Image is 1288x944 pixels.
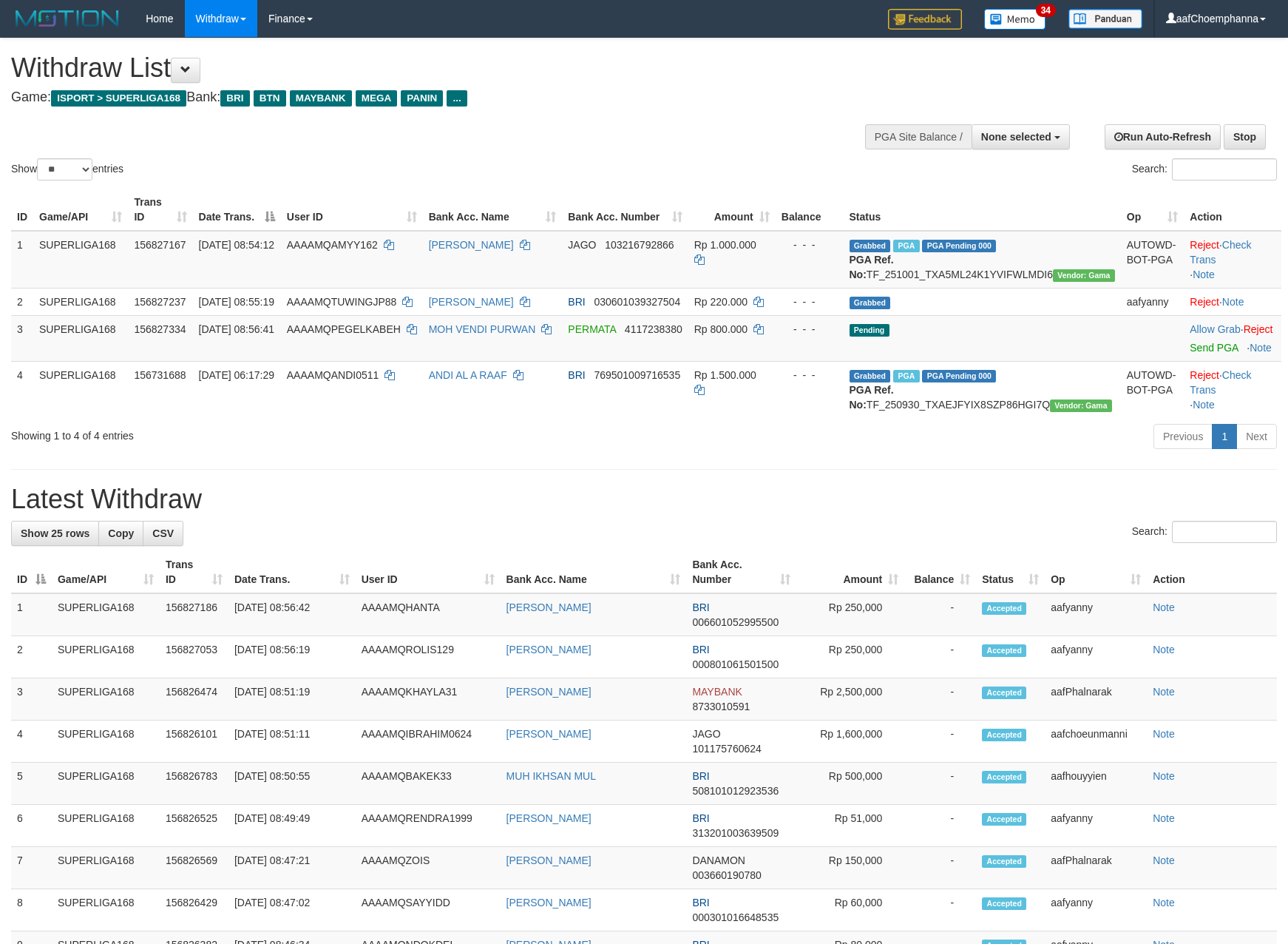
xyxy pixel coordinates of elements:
a: Note [1153,601,1175,613]
span: Copy 003660190780 to clipboard [692,869,761,881]
a: 1 [1212,424,1237,449]
td: · [1184,288,1281,315]
a: MOH VENDI PURWAN [429,323,536,335]
td: SUPERLIGA168 [33,288,128,315]
td: SUPERLIGA168 [33,231,128,289]
span: MEGA [356,90,398,107]
span: PGA Pending [922,240,996,252]
th: Action [1147,551,1277,593]
span: PANIN [401,90,443,107]
span: MAYBANK [692,686,742,698]
th: Status [844,189,1121,231]
td: [DATE] 08:47:02 [228,889,356,931]
button: None selected [972,124,1070,149]
span: 156827167 [134,239,186,251]
td: 6 [11,805,52,847]
a: Check Trans [1190,239,1251,266]
td: AAAAMQRENDRA1999 [356,805,501,847]
td: SUPERLIGA168 [52,805,160,847]
span: BRI [692,812,709,824]
h4: Game: Bank: [11,90,844,105]
span: PGA Pending [922,370,996,382]
div: - - - [782,237,838,252]
span: [DATE] 06:17:29 [199,369,274,381]
span: JAGO [692,728,720,740]
td: 1 [11,231,33,289]
td: · · [1184,231,1281,289]
span: 34 [1036,4,1056,17]
span: Copy 103216792866 to clipboard [605,239,674,251]
th: Balance [776,189,844,231]
td: 3 [11,315,33,361]
td: AAAAMQROLIS129 [356,636,501,678]
td: 3 [11,678,52,721]
a: Note [1153,770,1175,782]
span: DANAMON [692,854,745,866]
td: [DATE] 08:56:19 [228,636,356,678]
span: Marked by aafromsomean [893,370,919,382]
a: [PERSON_NAME] [506,686,592,698]
div: PGA Site Balance / [865,124,972,149]
th: Op: activate to sort column ascending [1121,189,1184,231]
th: Bank Acc. Number: activate to sort column ascending [562,189,688,231]
span: BTN [254,90,286,107]
td: Rp 250,000 [796,593,904,636]
input: Search: [1172,521,1277,543]
span: BRI [692,644,709,655]
td: aafyanny [1121,288,1184,315]
a: Show 25 rows [11,521,99,546]
td: aafchoeunmanni [1045,721,1147,763]
a: Send PGA [1190,342,1238,354]
td: - [904,721,976,763]
td: AUTOWD-BOT-PGA [1121,231,1184,289]
td: AAAAMQZOIS [356,847,501,889]
span: Copy [108,527,134,539]
td: 4 [11,721,52,763]
a: Reject [1190,239,1219,251]
span: PERMATA [568,323,616,335]
td: [DATE] 08:51:19 [228,678,356,721]
span: [DATE] 08:54:12 [199,239,274,251]
td: · [1184,315,1281,361]
span: BRI [220,90,249,107]
td: - [904,889,976,931]
span: 156827237 [134,296,186,308]
td: - [904,678,976,721]
span: Grabbed [850,370,891,382]
td: - [904,593,976,636]
span: BRI [692,897,709,908]
label: Show entries [11,158,123,181]
td: Rp 2,500,000 [796,678,904,721]
span: Accepted [982,602,1026,615]
td: Rp 1,600,000 [796,721,904,763]
a: Previous [1153,424,1213,449]
span: None selected [981,131,1051,143]
span: Rp 1.000.000 [694,239,756,251]
th: Trans ID: activate to sort column ascending [160,551,228,593]
th: ID [11,189,33,231]
a: Allow Grab [1190,323,1240,335]
td: Rp 60,000 [796,889,904,931]
a: Note [1193,269,1215,280]
div: - - - [782,368,838,382]
th: Balance: activate to sort column ascending [904,551,976,593]
span: Accepted [982,897,1026,910]
a: [PERSON_NAME] [429,239,514,251]
td: - [904,636,976,678]
span: Copy 006601052995500 to clipboard [692,616,779,628]
span: · [1190,323,1243,335]
td: [DATE] 08:47:21 [228,847,356,889]
td: SUPERLIGA168 [52,763,160,805]
a: Check Trans [1190,369,1251,396]
td: SUPERLIGA168 [52,636,160,678]
a: Note [1153,812,1175,824]
td: - [904,847,976,889]
span: JAGO [568,239,596,251]
b: PGA Ref. No: [850,384,894,411]
th: Date Trans.: activate to sort column ascending [228,551,356,593]
a: Note [1153,854,1175,866]
span: Vendor URL: https://trx31.1velocity.biz [1053,269,1115,282]
td: 2 [11,288,33,315]
span: Pending [850,324,889,337]
span: Accepted [982,687,1026,699]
